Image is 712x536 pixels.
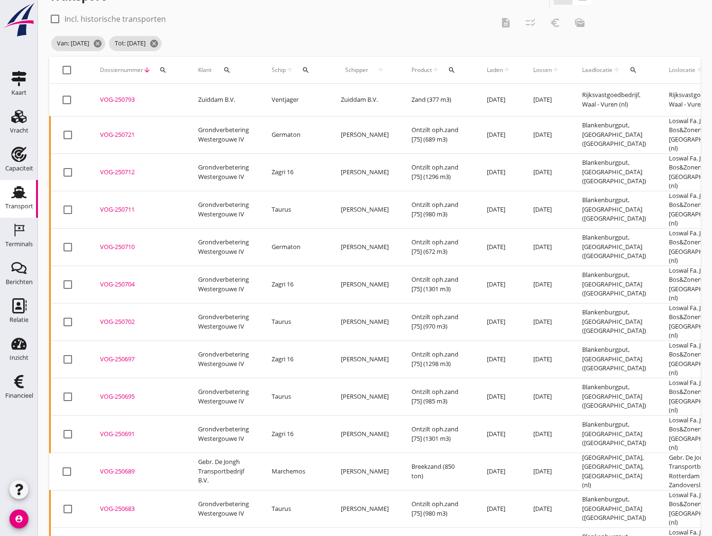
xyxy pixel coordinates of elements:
div: VOG-250710 [100,242,175,252]
td: Blankenburgput, [GEOGRAPHIC_DATA] ([GEOGRAPHIC_DATA]) [571,228,657,266]
td: [PERSON_NAME] [329,490,400,527]
i: arrow_upward [613,66,621,74]
span: Laden [487,66,503,74]
span: Product [411,66,432,74]
span: Dossiernummer [100,66,143,74]
td: [GEOGRAPHIC_DATA], [GEOGRAPHIC_DATA], [GEOGRAPHIC_DATA] (nl) [571,453,657,490]
div: Relatie [9,317,28,323]
td: [DATE] [522,453,571,490]
span: Loslocatie [669,66,696,74]
td: Ontzilt oph.zand [75] (970 m3) [400,303,475,340]
td: Blankenburgput, [GEOGRAPHIC_DATA] ([GEOGRAPHIC_DATA]) [571,116,657,153]
i: search [223,66,231,74]
span: Tot: [DATE] [109,36,162,51]
td: [DATE] [475,228,522,266]
td: [DATE] [522,266,571,303]
div: VOG-250695 [100,392,175,402]
span: Laadlocatie [582,66,613,74]
div: Capaciteit [5,165,33,171]
span: Van: [DATE] [51,36,105,51]
td: Ontzilt oph.zand [75] (1298 m3) [400,340,475,378]
td: Ontzilt oph.zand [75] (1301 m3) [400,415,475,453]
td: Grondverbetering Westergouwe IV [187,116,260,153]
td: [PERSON_NAME] [329,153,400,191]
td: [DATE] [475,153,522,191]
i: arrow_upward [552,66,559,74]
td: Ontzilt oph.zand [75] (980 m3) [400,490,475,527]
td: Grondverbetering Westergouwe IV [187,490,260,527]
span: Schipper [341,66,373,74]
td: Zagri 16 [260,153,329,191]
div: VOG-250702 [100,317,175,327]
td: Grondverbetering Westergouwe IV [187,303,260,340]
td: Germaton [260,116,329,153]
td: [DATE] [475,191,522,228]
td: [DATE] [475,378,522,415]
div: VOG-250691 [100,429,175,439]
td: Ventjager [260,84,329,116]
div: Inzicht [9,355,28,361]
td: Blankenburgput, [GEOGRAPHIC_DATA] ([GEOGRAPHIC_DATA]) [571,303,657,340]
td: Rijksvastgoedbedrijf, Waal - Vuren (nl) [571,84,657,116]
i: search [159,66,167,74]
td: [DATE] [475,340,522,378]
td: Zuiddam B.V. [187,84,260,116]
i: cancel [93,39,102,48]
td: Taurus [260,490,329,527]
td: Grondverbetering Westergouwe IV [187,153,260,191]
td: Gebr. De Jongh Transportbedrijf B.V. [187,453,260,490]
td: Zand (377 m3) [400,84,475,116]
td: Blankenburgput, [GEOGRAPHIC_DATA] ([GEOGRAPHIC_DATA]) [571,191,657,228]
td: Grondverbetering Westergouwe IV [187,266,260,303]
td: Ontzilt oph.zand [75] (1296 m3) [400,153,475,191]
i: arrow_downward [143,66,151,74]
td: Blankenburgput, [GEOGRAPHIC_DATA] ([GEOGRAPHIC_DATA]) [571,490,657,527]
td: [PERSON_NAME] [329,415,400,453]
td: Blankenburgput, [GEOGRAPHIC_DATA] ([GEOGRAPHIC_DATA]) [571,415,657,453]
td: [DATE] [475,453,522,490]
td: [PERSON_NAME] [329,266,400,303]
td: Zuiddam B.V. [329,84,400,116]
td: Taurus [260,191,329,228]
label: Incl. historische transporten [64,14,166,24]
td: [DATE] [522,415,571,453]
i: search [630,66,637,74]
img: logo-small.a267ee39.svg [2,2,36,37]
td: Ontzilt oph.zand [75] (1301 m3) [400,266,475,303]
td: Zagri 16 [260,415,329,453]
td: [PERSON_NAME] [329,228,400,266]
td: [DATE] [475,116,522,153]
span: Lossen [533,66,552,74]
td: Blankenburgput, [GEOGRAPHIC_DATA] ([GEOGRAPHIC_DATA]) [571,378,657,415]
td: [PERSON_NAME] [329,303,400,340]
i: arrow_upward [503,66,511,74]
span: Schip [272,66,286,74]
div: VOG-250704 [100,280,175,289]
td: Ontzilt oph.zand [75] (985 m3) [400,378,475,415]
td: Breekzand (850 ton) [400,453,475,490]
td: [DATE] [522,84,571,116]
div: VOG-250721 [100,130,175,140]
td: [DATE] [475,490,522,527]
td: [DATE] [522,153,571,191]
div: Transport [5,203,33,209]
td: [DATE] [475,303,522,340]
td: [DATE] [475,266,522,303]
td: [DATE] [522,191,571,228]
td: [PERSON_NAME] [329,116,400,153]
td: Grondverbetering Westergouwe IV [187,340,260,378]
td: Ontzilt oph.zand [75] (672 m3) [400,228,475,266]
td: Blankenburgput, [GEOGRAPHIC_DATA] ([GEOGRAPHIC_DATA]) [571,266,657,303]
td: Marchemos [260,453,329,490]
i: arrow_upward [432,66,439,74]
div: VOG-250711 [100,205,175,214]
td: Ontzilt oph.zand [75] (980 m3) [400,191,475,228]
td: Blankenburgput, [GEOGRAPHIC_DATA] ([GEOGRAPHIC_DATA]) [571,340,657,378]
td: [DATE] [522,303,571,340]
td: Taurus [260,303,329,340]
td: [DATE] [522,228,571,266]
div: Terminals [5,241,33,247]
td: Ontzilt oph.zand [75] (689 m3) [400,116,475,153]
td: [PERSON_NAME] [329,378,400,415]
div: Berichten [6,279,33,285]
